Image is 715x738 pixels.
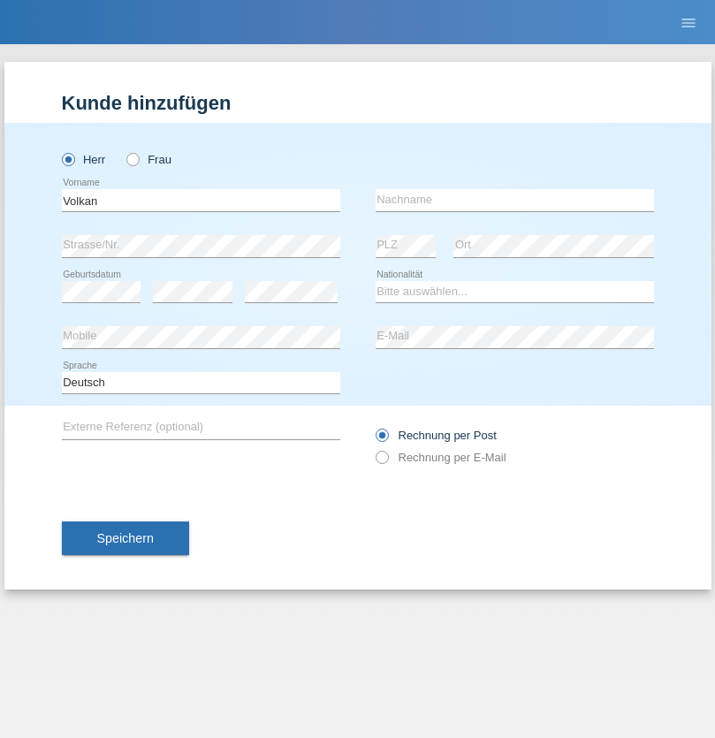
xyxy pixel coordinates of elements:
[62,153,73,164] input: Herr
[680,14,697,32] i: menu
[97,531,154,545] span: Speichern
[126,153,171,166] label: Frau
[376,429,497,442] label: Rechnung per Post
[126,153,138,164] input: Frau
[376,451,506,464] label: Rechnung per E-Mail
[376,451,387,473] input: Rechnung per E-Mail
[62,521,189,555] button: Speichern
[62,92,654,114] h1: Kunde hinzufügen
[62,153,106,166] label: Herr
[376,429,387,451] input: Rechnung per Post
[671,17,706,27] a: menu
